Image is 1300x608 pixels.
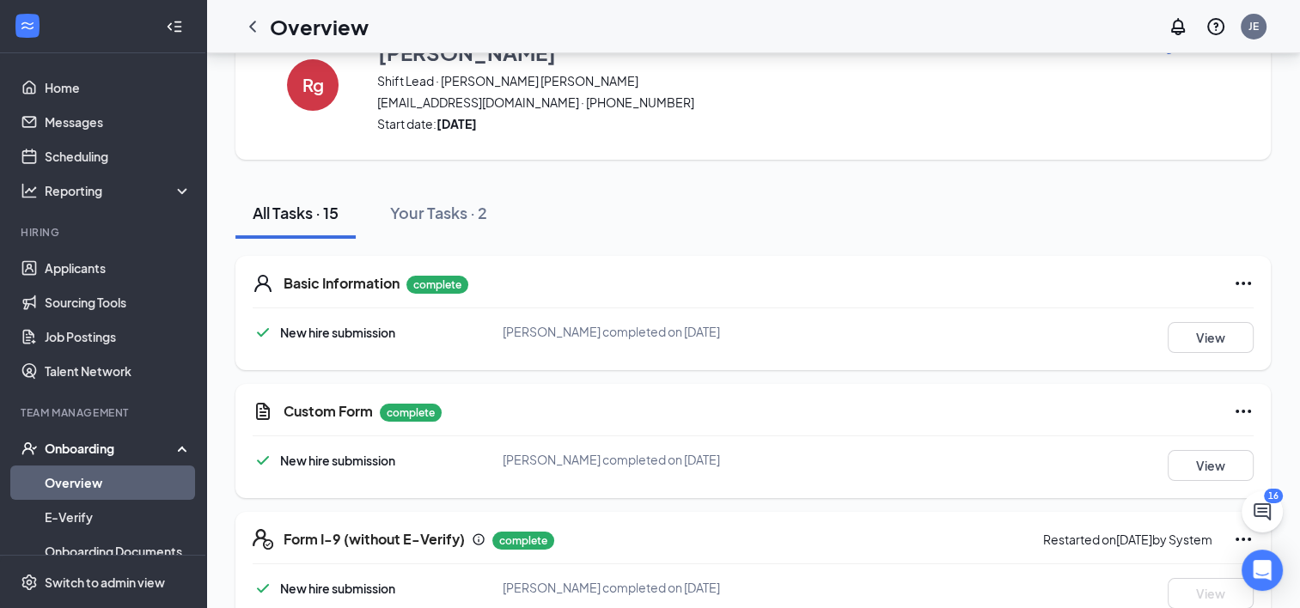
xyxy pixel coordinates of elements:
div: Open Intercom Messenger [1242,550,1283,591]
span: Start date: [377,115,1047,132]
div: Your Tasks · 2 [390,202,487,223]
div: All Tasks · 15 [253,202,339,223]
svg: Settings [21,574,38,591]
a: Job Postings [45,319,192,354]
svg: ChatActive [1252,502,1273,522]
button: ChatActive [1242,491,1283,532]
a: Messages [45,105,192,139]
a: Home [45,70,192,105]
svg: FormI9EVerifyIcon [253,529,273,550]
div: Onboarding [45,440,177,457]
div: 16 [1264,489,1283,503]
div: JE [1248,19,1259,33]
button: View [1168,322,1254,353]
svg: Notifications [1168,16,1188,37]
span: New hire submission [280,581,395,596]
svg: Analysis [21,182,38,199]
span: [EMAIL_ADDRESS][DOMAIN_NAME] · [PHONE_NUMBER] [377,94,1047,111]
h5: Basic Information [284,274,400,293]
button: View [1168,450,1254,481]
p: Restarted on [DATE] by System [1043,530,1212,549]
a: E-Verify [45,500,192,534]
h5: Custom Form [284,402,373,421]
svg: Checkmark [253,322,273,343]
svg: UserCheck [21,440,38,457]
svg: Ellipses [1233,529,1254,550]
span: [PERSON_NAME] completed on [DATE] [503,324,720,339]
div: Team Management [21,405,188,420]
div: Reporting [45,182,192,199]
a: Onboarding Documents [45,534,192,568]
span: New hire submission [280,453,395,468]
div: Hiring [21,225,188,240]
svg: CustomFormIcon [253,401,273,422]
strong: [DATE] [436,116,477,131]
a: Overview [45,465,192,500]
svg: Collapse [166,18,183,35]
svg: Checkmark [253,578,273,599]
p: complete [380,404,442,422]
span: [PERSON_NAME] completed on [DATE] [503,580,720,595]
span: [PERSON_NAME] completed on [DATE] [503,452,720,467]
a: Talent Network [45,354,192,388]
p: complete [406,276,468,294]
div: Switch to admin view [45,574,165,591]
h4: Rg [302,79,324,91]
p: complete [492,532,554,550]
a: Applicants [45,251,192,285]
svg: Checkmark [253,450,273,471]
svg: ChevronLeft [242,16,263,37]
svg: WorkstreamLogo [19,17,36,34]
h1: Overview [270,12,369,41]
svg: Ellipses [1233,401,1254,422]
span: New hire submission [280,325,395,340]
span: Shift Lead · [PERSON_NAME] [PERSON_NAME] [377,72,1047,89]
a: Sourcing Tools [45,285,192,319]
svg: Info [472,532,485,546]
button: Rg [270,37,356,132]
svg: QuestionInfo [1205,16,1226,37]
h5: Form I-9 (without E-Verify) [284,530,465,549]
svg: User [253,273,273,294]
svg: Ellipses [1233,273,1254,294]
a: Scheduling [45,139,192,173]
